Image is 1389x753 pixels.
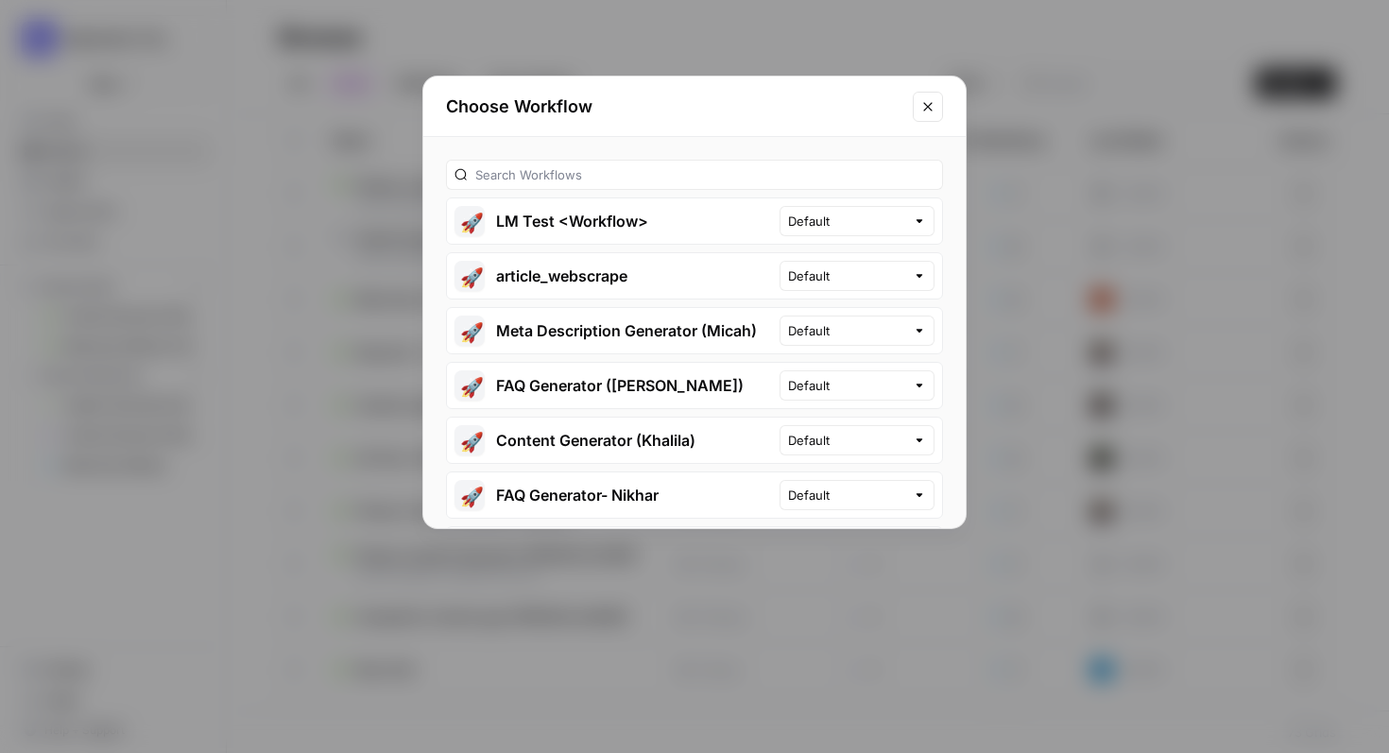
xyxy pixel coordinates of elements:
input: Search Workflows [475,165,935,184]
button: 🚀Meta Description Generator (Micah) [447,308,780,353]
span: 🚀 [460,486,479,505]
button: 🚀Content Generator (Khalila) [447,418,780,463]
input: Default [788,321,905,340]
button: 🚀FAQ Generator ([PERSON_NAME]) [447,363,780,408]
button: 🚀article_webscrape [447,253,780,299]
input: Default [788,266,905,285]
button: 🚀LM Test <Workflow> [447,198,780,244]
span: 🚀 [460,321,479,340]
span: 🚀 [460,266,479,285]
input: Default [788,212,905,231]
input: Default [788,376,905,395]
span: 🚀 [460,212,479,231]
h2: Choose Workflow [446,94,901,120]
button: 🚀FAQ Generator- Nikhar [447,472,780,518]
input: Default [788,486,905,505]
button: FAQ Generator ([PERSON_NAME]) [447,527,780,573]
input: Default [788,431,905,450]
span: 🚀 [460,431,479,450]
span: 🚀 [460,376,479,395]
button: Close modal [913,92,943,122]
